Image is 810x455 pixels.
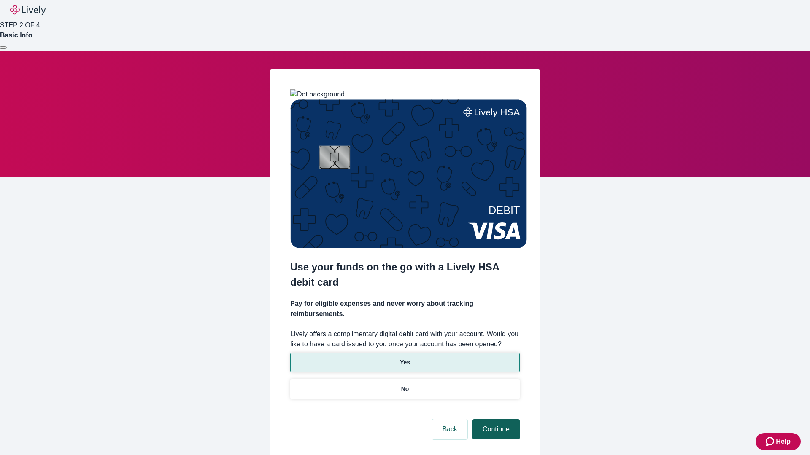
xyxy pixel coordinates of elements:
[472,419,520,439] button: Continue
[290,299,520,319] h4: Pay for eligible expenses and never worry about tracking reimbursements.
[756,433,801,450] button: Zendesk support iconHelp
[401,385,409,393] p: No
[10,5,46,15] img: Lively
[290,99,527,248] img: Debit card
[766,436,776,447] svg: Zendesk support icon
[290,260,520,290] h2: Use your funds on the go with a Lively HSA debit card
[290,379,520,399] button: No
[776,436,791,447] span: Help
[432,419,467,439] button: Back
[290,353,520,372] button: Yes
[290,329,520,349] label: Lively offers a complimentary digital debit card with your account. Would you like to have a card...
[400,358,410,367] p: Yes
[290,89,345,99] img: Dot background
